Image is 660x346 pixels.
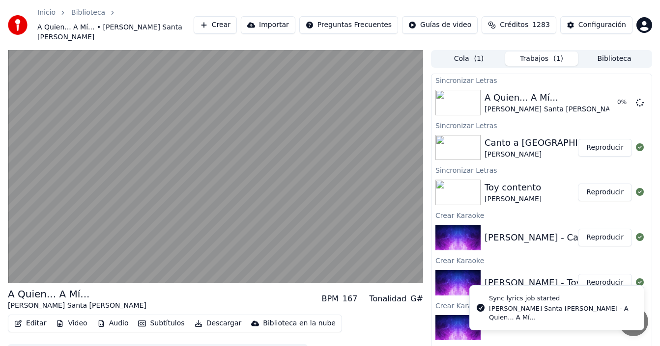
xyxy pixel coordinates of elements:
[578,229,632,246] button: Reproducir
[241,16,295,34] button: Importar
[500,20,528,30] span: Créditos
[505,52,578,66] button: Trabajos
[321,293,338,305] div: BPM
[560,16,632,34] button: Configuración
[532,20,550,30] span: 1283
[553,54,563,64] span: ( 1 )
[431,74,652,86] div: Sincronizar Letras
[402,16,478,34] button: Guías de video
[578,274,632,292] button: Reproducir
[431,164,652,176] div: Sincronizar Letras
[474,54,484,64] span: ( 1 )
[8,287,146,301] div: A Quien... A Mí...
[410,293,423,305] div: G#
[431,299,652,311] div: Crear Karaoke
[485,136,615,150] div: Canto a [GEOGRAPHIC_DATA]
[432,52,505,66] button: Cola
[37,23,194,42] span: A Quien... A Mí... • [PERSON_NAME] Santa [PERSON_NAME]
[8,15,28,35] img: youka
[343,293,358,305] div: 167
[578,20,626,30] div: Configuración
[482,16,556,34] button: Créditos1283
[134,317,188,330] button: Subtítulos
[485,91,623,105] div: A Quien... A Mí...
[485,276,624,290] div: [PERSON_NAME] - Toy contento
[299,16,398,34] button: Preguntas Frecuentes
[485,105,623,114] div: [PERSON_NAME] Santa [PERSON_NAME]
[37,8,56,18] a: Inicio
[194,16,237,34] button: Crear
[489,293,636,303] div: Sync lyrics job started
[578,184,632,201] button: Reproducir
[485,181,542,194] div: Toy contento
[431,119,652,131] div: Sincronizar Letras
[578,139,632,157] button: Reproducir
[431,254,652,266] div: Crear Karaoke
[489,304,636,322] div: [PERSON_NAME] Santa [PERSON_NAME] - A Quien... A Mí...
[369,293,406,305] div: Tonalidad
[431,209,652,221] div: Crear Karaoke
[191,317,246,330] button: Descargar
[71,8,105,18] a: Biblioteca
[617,99,632,106] div: 0 %
[10,317,50,330] button: Editar
[52,317,91,330] button: Video
[578,52,651,66] button: Biblioteca
[263,319,336,328] div: Biblioteca en la nube
[485,194,542,204] div: [PERSON_NAME]
[37,8,194,42] nav: breadcrumb
[8,301,146,311] div: [PERSON_NAME] Santa [PERSON_NAME]
[93,317,133,330] button: Audio
[485,150,615,160] div: [PERSON_NAME]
